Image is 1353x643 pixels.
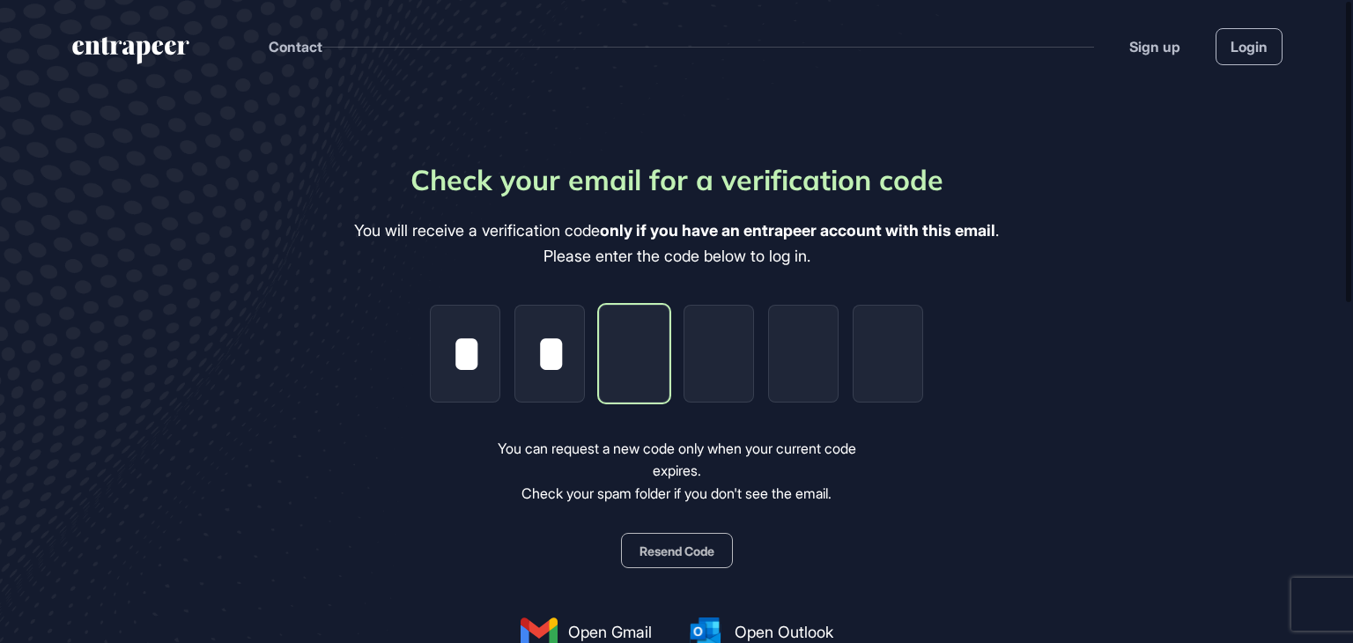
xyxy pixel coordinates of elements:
a: Sign up [1129,36,1180,57]
a: Login [1216,28,1283,65]
button: Contact [269,35,322,58]
div: You will receive a verification code . Please enter the code below to log in. [354,218,999,270]
button: Resend Code [621,533,733,568]
div: You can request a new code only when your current code expires. Check your spam folder if you don... [473,438,881,506]
a: entrapeer-logo [70,37,191,70]
div: Check your email for a verification code [410,159,943,201]
b: only if you have an entrapeer account with this email [600,221,995,240]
